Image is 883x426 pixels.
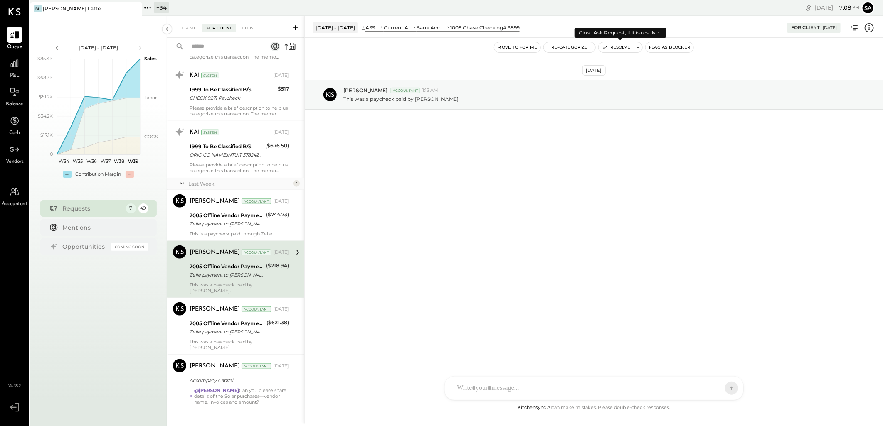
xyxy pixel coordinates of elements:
[190,231,289,237] div: This is a paycheck paid through Zelle.
[38,113,53,119] text: $34.2K
[194,387,239,393] strong: @[PERSON_NAME]
[43,5,101,12] div: [PERSON_NAME] Latte
[265,142,289,150] div: ($676.50)
[278,85,289,93] div: $517
[63,242,107,251] div: Opportunities
[190,151,263,159] div: ORIG CO NAME:INTUIT 37824223 ORIG ID:9215986202 DESC DATE:250807 CO ENTRY DESCR:DEPOSIT SEC:CCD T...
[190,142,263,151] div: 1999 To Be Classified B/S
[144,134,158,140] text: COGS
[154,2,169,13] div: + 34
[190,71,200,80] div: KAI
[144,95,157,100] text: Labor
[242,198,271,204] div: Accountant
[63,223,144,232] div: Mentions
[0,184,29,208] a: Accountant
[188,180,291,187] div: Last Week
[50,151,53,157] text: 0
[190,86,275,94] div: 1999 To Be Classified B/S
[804,3,813,12] div: copy link
[202,24,236,32] div: For Client
[190,328,264,336] div: Zelle payment to [PERSON_NAME] JPM99bkq5gzl
[63,44,134,51] div: [DATE] - [DATE]
[126,203,136,213] div: 7
[450,24,520,31] div: 1005 Chase Checking# 3899
[391,88,420,93] div: Accountant
[40,132,53,138] text: $17.1K
[190,105,289,117] div: Please provide a brief description to help us categorize this transaction. The memo might be help...
[544,42,595,52] button: Re-Categorize
[815,4,859,12] div: [DATE]
[293,180,300,187] div: 4
[190,248,240,257] div: [PERSON_NAME]
[343,95,460,103] p: This was a paycheck paid by [PERSON_NAME].
[190,128,200,137] div: KAI
[0,56,29,80] a: P&L
[0,113,29,137] a: Cash
[190,376,286,384] div: Accompany Capital
[273,249,289,256] div: [DATE]
[273,72,289,79] div: [DATE]
[190,262,264,271] div: 2005 Offline Vendor Payments
[63,171,72,178] div: +
[190,220,264,228] div: Zelle payment to [PERSON_NAME] JPM99bj5lkw5
[10,72,20,80] span: P&L
[190,162,289,174] div: Please provide a brief description to help us categorize this transaction. The memo might be help...
[7,44,22,51] span: Queue
[273,129,289,136] div: [DATE]
[128,158,138,164] text: W39
[114,158,124,164] text: W38
[100,158,110,164] text: W37
[273,363,289,370] div: [DATE]
[384,24,412,31] div: Current Assets
[190,282,289,294] div: This was a paycheck paid by [PERSON_NAME].
[86,158,96,164] text: W36
[823,25,837,31] div: [DATE]
[242,306,271,312] div: Accountant
[646,42,693,52] button: Flag as Blocker
[73,158,83,164] text: W35
[417,24,446,31] div: Bank Accounts
[76,171,121,178] div: Contribution Margin
[138,203,148,213] div: 49
[273,306,289,313] div: [DATE]
[34,5,42,12] div: BL
[190,319,264,328] div: 2005 Offline Vendor Payments
[6,158,24,166] span: Vendors
[190,197,240,206] div: [PERSON_NAME]
[190,339,289,350] div: This was a paycheck paid by [PERSON_NAME]
[144,56,157,61] text: Sales
[599,42,634,52] button: Resolve
[313,22,358,33] div: [DATE] - [DATE]
[111,243,148,251] div: Coming Soon
[39,94,53,100] text: $51.2K
[582,65,606,76] div: [DATE]
[242,363,271,369] div: Accountant
[9,130,20,137] span: Cash
[266,318,289,327] div: ($621.38)
[190,362,240,370] div: [PERSON_NAME]
[190,94,275,102] div: CHECK 9271 Paycheck
[575,28,666,38] div: Close Ask Request, if it is resolved
[365,24,380,31] div: ASSETS
[190,211,264,220] div: 2005 Offline Vendor Payments
[194,387,289,405] div: Can you please share details of the Solar purchases—vendor name, invoices and amount?
[126,171,134,178] div: -
[59,158,69,164] text: W34
[861,1,875,15] button: Sa
[343,87,387,94] span: [PERSON_NAME]
[190,305,240,313] div: [PERSON_NAME]
[242,250,271,255] div: Accountant
[37,75,53,81] text: $68.3K
[0,142,29,166] a: Vendors
[190,271,264,279] div: Zelle payment to [PERSON_NAME] 25974029143
[2,201,27,208] span: Accountant
[201,73,219,78] div: System
[201,130,219,135] div: System
[6,101,23,108] span: Balance
[0,27,29,51] a: Queue
[238,24,264,32] div: Closed
[791,24,820,31] div: For Client
[494,42,541,52] button: Move to for me
[175,24,201,32] div: For Me
[0,84,29,108] a: Balance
